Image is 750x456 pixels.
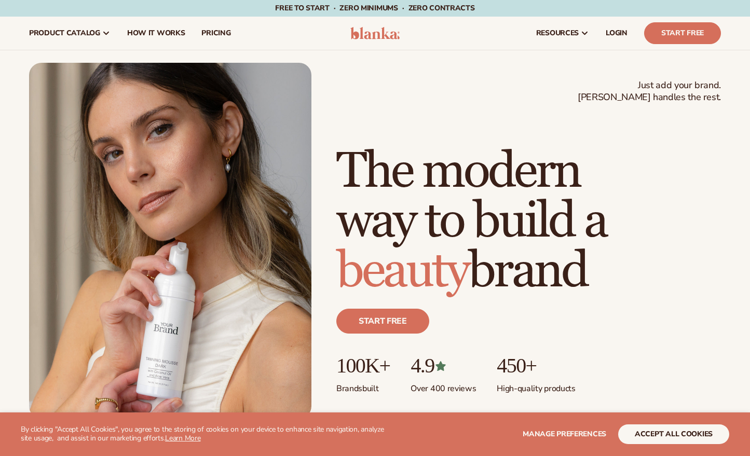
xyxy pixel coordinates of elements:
span: product catalog [29,29,100,37]
p: Brands built [336,377,390,394]
p: Over 400 reviews [411,377,476,394]
a: resources [528,17,597,50]
a: LOGIN [597,17,636,50]
p: By clicking "Accept All Cookies", you agree to the storing of cookies on your device to enhance s... [21,425,393,443]
p: High-quality products [497,377,575,394]
span: beauty [336,241,468,301]
span: resources [536,29,579,37]
span: LOGIN [606,29,628,37]
span: Free to start · ZERO minimums · ZERO contracts [275,3,474,13]
button: accept all cookies [618,424,729,444]
p: 4.9 [411,354,476,377]
span: Manage preferences [523,429,606,439]
span: Just add your brand. [PERSON_NAME] handles the rest. [578,79,721,104]
span: How It Works [127,29,185,37]
span: pricing [201,29,230,37]
a: How It Works [119,17,194,50]
p: 450+ [497,354,575,377]
h1: The modern way to build a brand [336,147,721,296]
a: Start Free [644,22,721,44]
p: 100K+ [336,354,390,377]
img: logo [350,27,400,39]
img: Female holding tanning mousse. [29,63,311,419]
button: Manage preferences [523,424,606,444]
a: Start free [336,309,429,334]
a: pricing [193,17,239,50]
a: product catalog [21,17,119,50]
a: Learn More [165,433,200,443]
